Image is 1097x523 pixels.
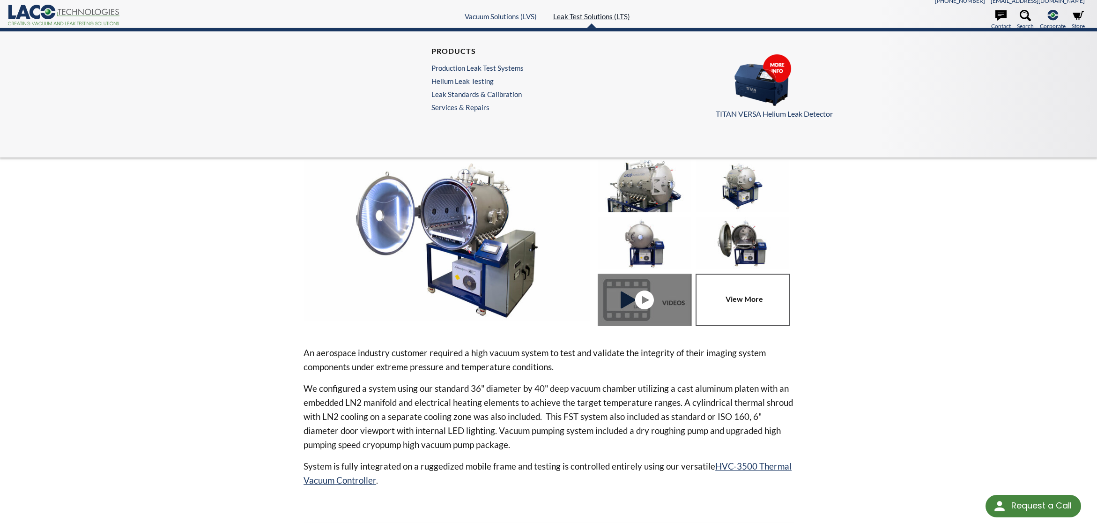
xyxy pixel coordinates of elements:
a: Services & Repairs [431,103,528,112]
p: An aerospace industry customer required a high vacuum system to test and validate the integrity o... [304,346,793,374]
p: System is fully integrated on a ruggedized mobile frame and testing is controlled entirely using ... [304,459,793,487]
div: Request a Call [1011,495,1072,516]
span: Corporate [1040,22,1066,30]
p: We configured a system using our standard 36" diameter by 40" deep vacuum chamber utilizing a cas... [304,381,793,452]
img: Thermal Cycling System (TVAC) - Front View [598,217,691,269]
img: Thermal Cycling System (TVAC), front view, door open [696,217,789,269]
a: TITAN VERSA Helium Leak Detector [716,54,1075,120]
a: Contact [991,10,1011,30]
img: Thermal Cycling System (TVAC), angled view, door open [304,160,590,321]
img: Menu_Pods_TV.png [716,54,809,106]
img: Thermal Cycling System (TVAC) - Isometric View [696,160,789,212]
a: HVC-3500 Thermal Vacuum Controller [304,461,792,486]
a: Store [1072,10,1085,30]
a: Production Leak Test Systems [431,64,524,72]
div: Request a Call [986,495,1081,517]
a: Search [1017,10,1034,30]
img: round button [992,499,1007,514]
img: Thermal Cycling System (TVAC), port view [598,160,691,212]
a: Vacuum Solutions (LVS) [465,12,537,21]
h4: Products [431,46,524,56]
a: Helium Leak Testing [431,77,524,85]
a: Leak Test Solutions (LTS) [553,12,630,21]
a: Thermal Cycling System (TVAC) - Front View [598,274,696,326]
p: TITAN VERSA Helium Leak Detector [716,108,1030,120]
a: Leak Standards & Calibration [431,90,524,98]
